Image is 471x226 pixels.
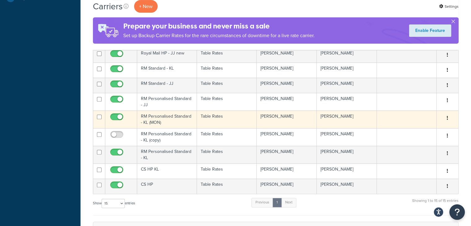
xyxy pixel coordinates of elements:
[137,93,197,111] td: RM Personalised Standard - JJ
[197,63,257,78] td: Table Rates
[137,63,197,78] td: RM Standard - KL
[317,63,377,78] td: [PERSON_NAME]
[449,204,465,220] button: Open Resource Center
[197,111,257,128] td: Table Rates
[273,198,282,207] a: 1
[257,179,317,194] td: [PERSON_NAME]
[412,197,459,211] div: Showing 1 to 15 of 15 entries
[197,163,257,179] td: Table Rates
[137,163,197,179] td: CS HP KL
[317,128,377,146] td: [PERSON_NAME]
[317,111,377,128] td: [PERSON_NAME]
[197,179,257,194] td: Table Rates
[197,78,257,93] td: Table Rates
[317,47,377,63] td: [PERSON_NAME]
[409,24,451,37] a: Enable Feature
[123,31,315,40] p: Set up Backup Carrier Rates for the rare circumstances of downtime for a live rate carrier.
[257,128,317,146] td: [PERSON_NAME]
[197,146,257,163] td: Table Rates
[93,17,123,44] img: ad-rules-rateshop-fe6ec290ccb7230408bd80ed9643f0289d75e0ffd9eb532fc0e269fcd187b520.png
[257,78,317,93] td: [PERSON_NAME]
[257,146,317,163] td: [PERSON_NAME]
[257,47,317,63] td: [PERSON_NAME]
[137,111,197,128] td: RM Personalised Standard - KL (MON)
[197,93,257,111] td: Table Rates
[93,199,135,208] label: Show entries
[257,163,317,179] td: [PERSON_NAME]
[317,146,377,163] td: [PERSON_NAME]
[137,146,197,163] td: RM Personalised Standard - KL
[257,63,317,78] td: [PERSON_NAME]
[257,93,317,111] td: [PERSON_NAME]
[251,198,273,207] a: Previous
[317,179,377,194] td: [PERSON_NAME]
[102,199,125,208] select: Showentries
[137,78,197,93] td: RM Standard - JJ
[281,198,296,207] a: Next
[93,0,123,12] h1: Carriers
[257,111,317,128] td: [PERSON_NAME]
[317,78,377,93] td: [PERSON_NAME]
[197,47,257,63] td: Table Rates
[137,179,197,194] td: CS HP
[123,21,315,31] h4: Prepare your business and never miss a sale
[317,163,377,179] td: [PERSON_NAME]
[137,128,197,146] td: RM Personalised Standard - KL (copy)
[439,2,459,11] a: Settings
[137,47,197,63] td: Royal Mail HP - JJ new
[317,93,377,111] td: [PERSON_NAME]
[197,128,257,146] td: Table Rates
